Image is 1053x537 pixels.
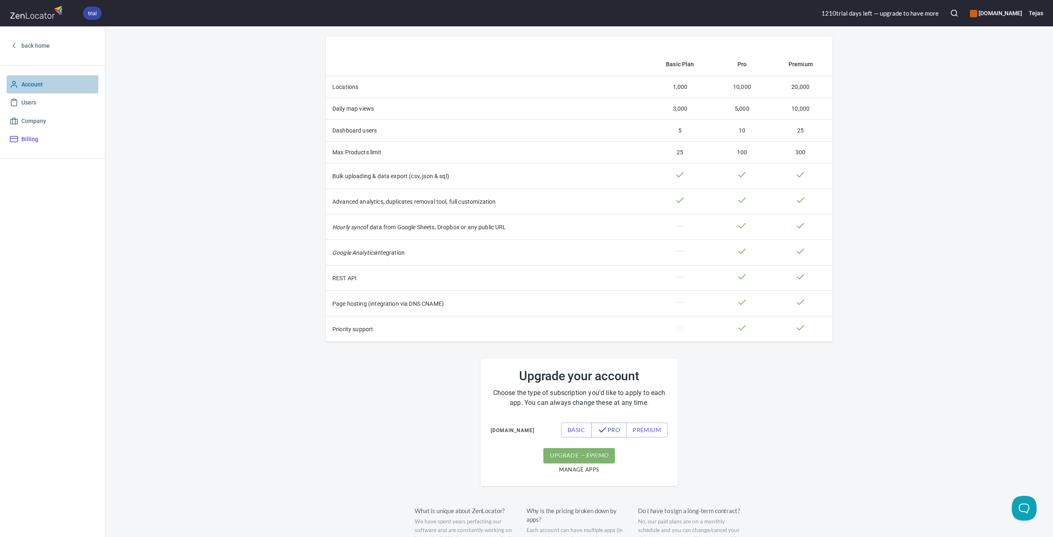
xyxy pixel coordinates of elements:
h3: What is unique about ZenLocator? [415,507,520,515]
button: Tejas [1029,4,1043,22]
span: manage apps [559,465,599,474]
td: 5 [645,120,715,142]
button: Search [945,4,963,22]
img: zenlocator [10,3,65,21]
h6: [DOMAIN_NAME] [970,9,1022,18]
button: basic [561,423,591,438]
span: Account [21,79,43,90]
div: Manage your apps [970,4,1022,22]
p: Choose the type of subscription you'd like to apply to each app. You can always change these at a... [491,388,668,408]
td: 10 [715,120,769,142]
span: upgrade — [550,451,608,461]
h2: Upgrade your account [491,369,668,384]
td: 25 [769,120,833,142]
h3: Why is the pricing broken down by apps? [526,507,632,524]
th: of data from Google Sheets, Dropbox or any public URL [326,214,645,240]
span: Billing [21,134,38,144]
th: Locations [326,76,645,98]
td: 3,000 [645,98,715,120]
em: $ 99 /mo [585,451,608,461]
td: 300 [769,142,833,163]
span: back home [21,41,50,51]
a: Billing [7,130,98,149]
a: back home [7,37,98,55]
button: color-CE600E [970,10,977,17]
a: Company [7,112,98,130]
td: 5,000 [715,98,769,120]
th: Daily map views [326,98,645,120]
em: Google Analytics [332,249,376,256]
span: premium [633,425,661,435]
h6: Tejas [1029,9,1043,18]
em: Hourly sync [332,224,363,230]
span: Company [21,116,46,126]
th: Bulk uploading & data export (csv, json & sql) [326,163,645,189]
th: Premium [769,53,833,76]
td: 10,000 [715,76,769,98]
td: 10,000 [769,98,833,120]
td: 20,000 [769,76,833,98]
th: Priority support [326,316,645,342]
h3: Do I have to sign a long-term contract? [638,507,744,515]
th: Page hosting (integration via DNS CNAME) [326,291,645,316]
th: Advanced analytics, duplicates removal tool, full customization [326,189,645,214]
button: premium [626,423,668,438]
th: Dashboard users [326,120,645,142]
span: [DOMAIN_NAME] [491,424,534,438]
a: Account [7,75,98,94]
td: 25 [645,142,715,163]
th: Basic Plan [645,53,715,76]
div: trial [83,7,102,20]
iframe: Help Scout Beacon - Open [1012,496,1037,521]
th: integration [326,240,645,265]
button: manage apps [557,463,601,476]
th: REST API [326,265,645,291]
span: trial [83,9,102,18]
button: pro [591,423,626,438]
span: basic [568,425,585,435]
span: Users [21,98,36,108]
button: upgrade —$99/mo [543,448,615,463]
div: outlined secondary button group [561,423,668,438]
th: Pro [715,53,769,76]
th: Max Products limit [326,142,645,163]
td: 1,000 [645,76,715,98]
a: Users [7,93,98,112]
td: 100 [715,142,769,163]
span: pro [598,425,620,435]
table: simple table [326,53,833,342]
div: 1210 trial day s left — upgrade to have more [821,9,939,18]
